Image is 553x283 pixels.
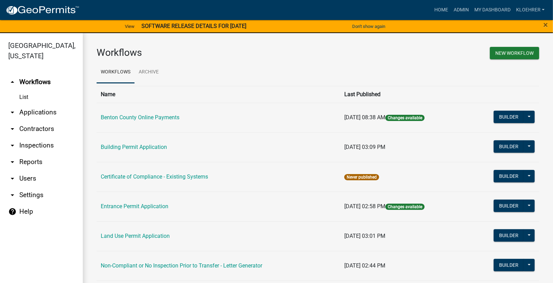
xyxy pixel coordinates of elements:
[8,174,17,183] i: arrow_drop_down
[451,3,472,17] a: Admin
[494,170,524,182] button: Builder
[101,203,168,210] a: Entrance Permit Application
[8,208,17,216] i: help
[344,114,385,121] span: [DATE] 08:38 AM
[349,21,388,32] button: Don't show again
[472,3,513,17] a: My Dashboard
[101,114,179,121] a: Benton County Online Payments
[494,140,524,153] button: Builder
[494,229,524,242] button: Builder
[513,3,547,17] a: kloehrer
[385,115,425,121] span: Changes available
[101,144,167,150] a: Building Permit Application
[135,61,163,83] a: Archive
[97,61,135,83] a: Workflows
[543,20,548,30] span: ×
[8,125,17,133] i: arrow_drop_down
[8,158,17,166] i: arrow_drop_down
[122,21,137,32] a: View
[543,21,548,29] button: Close
[101,233,170,239] a: Land Use Permit Application
[8,191,17,199] i: arrow_drop_down
[8,78,17,86] i: arrow_drop_up
[101,173,208,180] a: Certificate of Compliance - Existing Systems
[432,3,451,17] a: Home
[344,174,379,180] span: Never published
[344,144,385,150] span: [DATE] 03:09 PM
[494,111,524,123] button: Builder
[494,200,524,212] button: Builder
[97,86,340,103] th: Name
[490,47,539,59] button: New Workflow
[97,47,313,59] h3: Workflows
[8,108,17,117] i: arrow_drop_down
[385,204,425,210] span: Changes available
[494,259,524,271] button: Builder
[344,233,385,239] span: [DATE] 03:01 PM
[340,86,467,103] th: Last Published
[101,262,262,269] a: Non-Compliant or No Inspection Prior to Transfer - Letter Generator
[344,203,385,210] span: [DATE] 02:58 PM
[8,141,17,150] i: arrow_drop_down
[141,23,246,29] strong: SOFTWARE RELEASE DETAILS FOR [DATE]
[344,262,385,269] span: [DATE] 02:44 PM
